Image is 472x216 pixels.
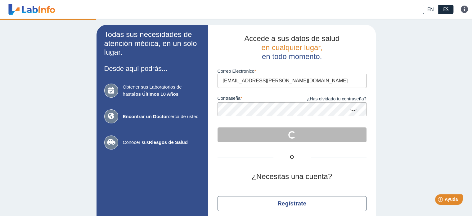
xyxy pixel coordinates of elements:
[218,96,292,103] label: contraseña
[261,43,322,52] span: en cualquier lugar,
[123,113,200,120] span: cerca de usted
[218,196,366,211] button: Regístrate
[417,192,465,209] iframe: Help widget launcher
[423,5,438,14] a: EN
[273,154,311,161] span: O
[123,139,200,146] span: Conocer sus
[438,5,453,14] a: ES
[218,69,366,74] label: Correo Electronico
[149,140,188,145] b: Riesgos de Salud
[244,34,339,43] span: Accede a sus datos de salud
[262,52,322,61] span: en todo momento.
[218,172,366,181] h2: ¿Necesitas una cuenta?
[134,91,178,97] b: los Últimos 10 Años
[123,114,168,119] b: Encontrar un Doctor
[292,96,366,103] a: ¿Has olvidado tu contraseña?
[123,84,200,98] span: Obtener sus Laboratorios de hasta
[104,30,200,57] h2: Todas sus necesidades de atención médica, en un solo lugar.
[104,65,200,72] h3: Desde aquí podrás...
